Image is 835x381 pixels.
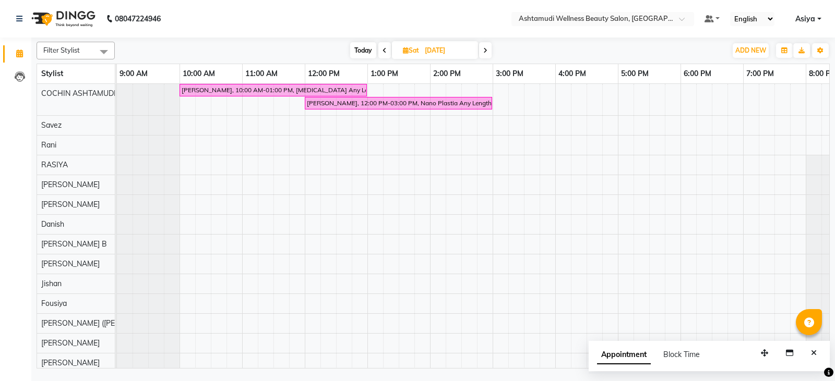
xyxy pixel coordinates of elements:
[41,318,164,328] span: [PERSON_NAME] ([PERSON_NAME])
[618,66,651,81] a: 5:00 PM
[422,43,474,58] input: 2025-09-06
[733,43,769,58] button: ADD NEW
[41,299,67,308] span: Fousiya
[41,120,62,130] span: Savez
[597,346,651,364] span: Appointment
[115,4,161,33] b: 08047224946
[41,358,100,367] span: [PERSON_NAME]
[41,160,68,169] span: RASIYA
[27,4,98,33] img: logo
[744,66,777,81] a: 7:00 PM
[41,259,100,268] span: [PERSON_NAME]
[368,66,401,81] a: 1:00 PM
[493,66,526,81] a: 3:00 PM
[663,350,700,359] span: Block Time
[41,239,107,249] span: [PERSON_NAME] B
[681,66,714,81] a: 6:00 PM
[41,200,100,209] span: [PERSON_NAME]
[41,180,100,189] span: [PERSON_NAME]
[41,279,62,288] span: Jishan
[180,66,218,81] a: 10:00 AM
[41,140,56,150] span: Rani
[306,99,491,108] div: [PERSON_NAME], 12:00 PM-03:00 PM, Nano Plastia Any Length Offer
[117,66,150,81] a: 9:00 AM
[41,219,64,229] span: Danish
[791,339,825,371] iframe: chat widget
[431,66,463,81] a: 2:00 PM
[735,46,766,54] span: ADD NEW
[350,42,376,58] span: Today
[795,14,815,24] span: Asiya
[41,69,63,78] span: Stylist
[400,46,422,54] span: Sat
[41,338,100,348] span: [PERSON_NAME]
[556,66,589,81] a: 4:00 PM
[181,85,366,95] div: [PERSON_NAME], 10:00 AM-01:00 PM, [MEDICAL_DATA] Any Length Offer
[305,66,342,81] a: 12:00 PM
[243,66,280,81] a: 11:00 AM
[41,89,116,98] span: COCHIN ASHTAMUDI
[43,46,80,54] span: Filter Stylist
